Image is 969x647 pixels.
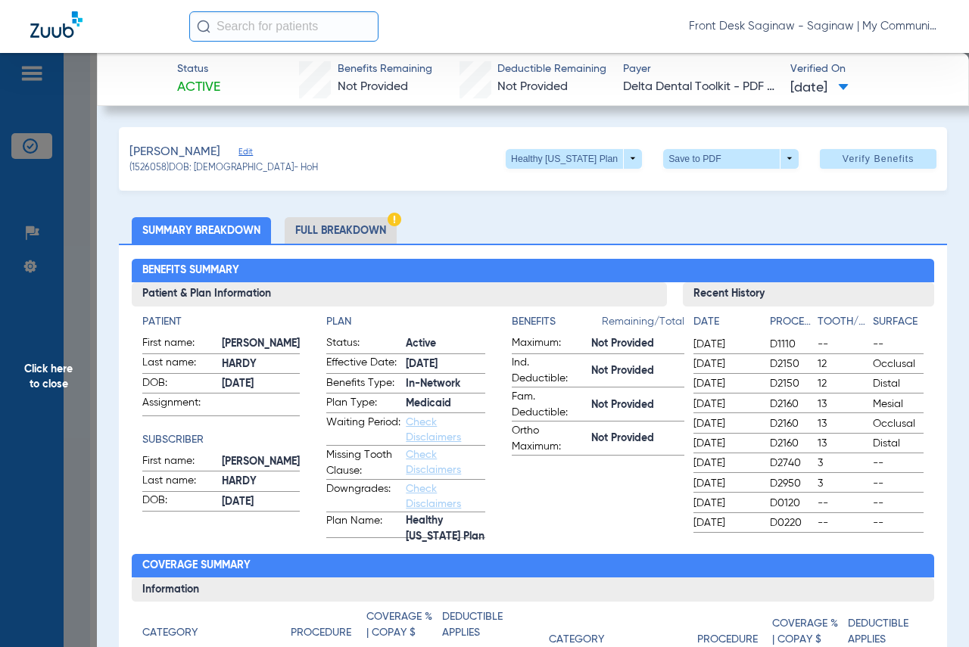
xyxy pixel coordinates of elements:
[326,415,400,445] span: Waiting Period:
[790,79,849,98] span: [DATE]
[406,336,485,352] span: Active
[770,376,812,391] span: D2150
[591,363,684,379] span: Not Provided
[388,213,401,226] img: Hazard
[818,476,868,491] span: 3
[338,61,432,77] span: Benefits Remaining
[406,396,485,412] span: Medicaid
[142,375,217,393] span: DOB:
[770,515,812,530] span: D0220
[693,314,757,335] app-breakdown-title: Date
[693,476,757,491] span: [DATE]
[406,376,485,392] span: In-Network
[142,609,291,646] app-breakdown-title: Category
[326,481,400,512] span: Downgrades:
[818,314,868,335] app-breakdown-title: Tooth/Quad
[591,397,684,413] span: Not Provided
[818,515,868,530] span: --
[326,375,400,393] span: Benefits Type:
[693,337,757,352] span: [DATE]
[818,416,868,431] span: 13
[512,314,602,330] h4: Benefits
[873,476,923,491] span: --
[873,397,923,412] span: Mesial
[497,81,568,93] span: Not Provided
[338,81,408,93] span: Not Provided
[222,376,300,392] span: [DATE]
[142,432,300,448] app-breakdown-title: Subscriber
[623,78,777,97] span: Delta Dental Toolkit - PDF - Bot
[790,61,944,77] span: Verified On
[512,423,586,455] span: Ortho Maximum:
[693,496,757,511] span: [DATE]
[820,149,936,169] button: Verify Benefits
[591,431,684,446] span: Not Provided
[693,376,757,391] span: [DATE]
[770,416,812,431] span: D2160
[693,515,757,530] span: [DATE]
[142,395,217,415] span: Assignment:
[602,314,684,335] span: Remaining/Total
[132,577,933,602] h3: Information
[177,61,220,77] span: Status
[177,78,220,97] span: Active
[693,456,757,471] span: [DATE]
[442,609,518,646] app-breakdown-title: Deductible Applies
[406,417,461,443] a: Check Disclaimers
[222,454,300,470] span: [PERSON_NAME]
[222,494,300,510] span: [DATE]
[132,554,933,578] h2: Coverage Summary
[693,436,757,451] span: [DATE]
[142,314,300,330] h4: Patient
[512,355,586,387] span: Ind. Deductible:
[442,609,509,641] h4: Deductible Applies
[326,355,400,373] span: Effective Date:
[238,147,252,161] span: Edit
[818,456,868,471] span: 3
[291,625,351,641] h4: Procedure
[512,335,586,353] span: Maximum:
[406,449,461,475] a: Check Disclaimers
[893,574,969,647] iframe: Chat Widget
[693,416,757,431] span: [DATE]
[326,395,400,413] span: Plan Type:
[512,314,602,335] app-breakdown-title: Benefits
[770,496,812,511] span: D0120
[142,625,198,641] h4: Category
[818,436,868,451] span: 13
[506,149,642,169] button: Healthy [US_STATE] Plan
[873,356,923,372] span: Occlusal
[770,337,812,352] span: D1110
[222,336,300,352] span: [PERSON_NAME]
[873,456,923,471] span: --
[497,61,606,77] span: Deductible Remaining
[197,20,210,33] img: Search Icon
[222,356,300,372] span: HARDY
[770,476,812,491] span: D2950
[222,474,300,490] span: HARDY
[142,335,217,353] span: First name:
[873,515,923,530] span: --
[818,397,868,412] span: 13
[326,314,485,330] h4: Plan
[693,397,757,412] span: [DATE]
[129,143,220,162] span: [PERSON_NAME]
[873,376,923,391] span: Distal
[326,513,400,537] span: Plan Name:
[132,259,933,283] h2: Benefits Summary
[663,149,799,169] button: Save to PDF
[142,493,217,511] span: DOB:
[873,314,923,330] h4: Surface
[873,496,923,511] span: --
[142,355,217,373] span: Last name:
[818,496,868,511] span: --
[142,473,217,491] span: Last name:
[30,11,83,38] img: Zuub Logo
[818,314,868,330] h4: Tooth/Quad
[770,397,812,412] span: D2160
[406,521,485,537] span: Healthy [US_STATE] Plan
[512,389,586,421] span: Fam. Deductible:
